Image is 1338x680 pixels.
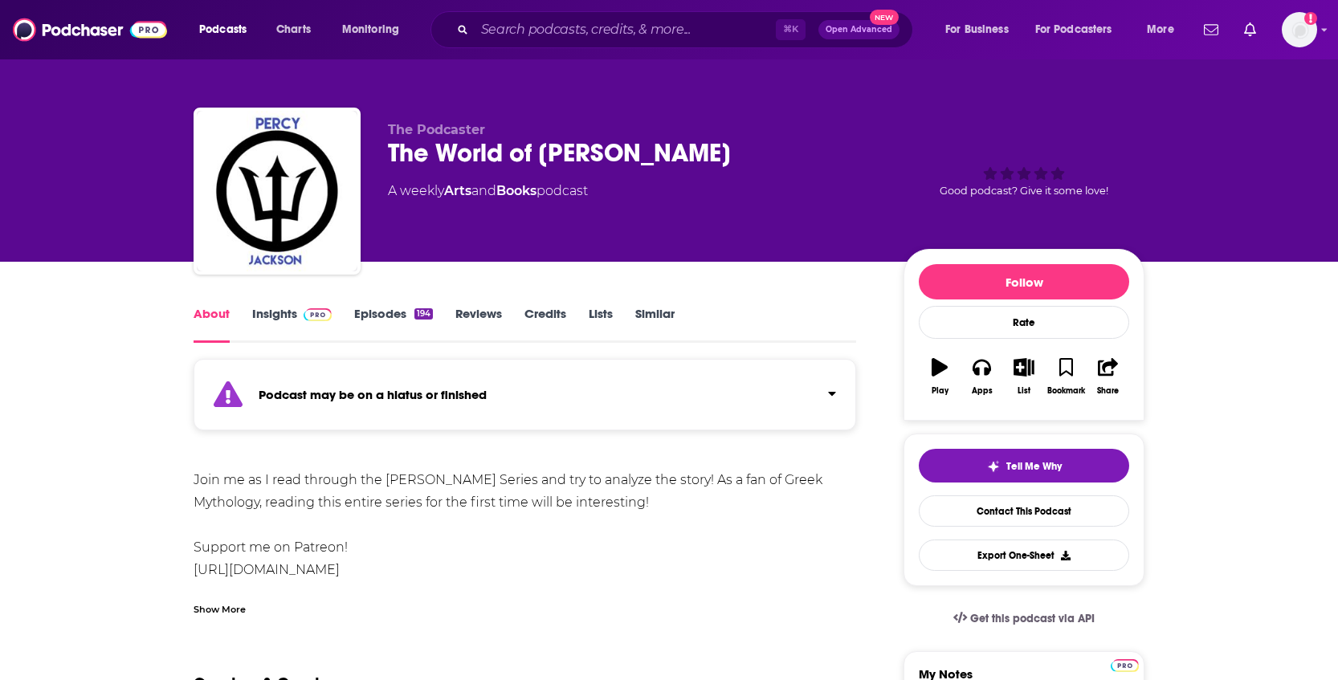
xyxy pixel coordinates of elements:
[252,306,332,343] a: InsightsPodchaser Pro
[1282,12,1317,47] img: User Profile
[987,460,1000,473] img: tell me why sparkle
[919,540,1129,571] button: Export One-Sheet
[940,599,1108,638] a: Get this podcast via API
[199,18,247,41] span: Podcasts
[919,348,961,405] button: Play
[455,306,502,343] a: Reviews
[496,183,536,198] a: Books
[1045,348,1087,405] button: Bookmark
[194,562,340,577] a: [URL][DOMAIN_NAME]
[961,348,1002,405] button: Apps
[919,264,1129,299] button: Follow
[388,181,588,201] div: A weekly podcast
[1282,12,1317,47] span: Logged in as jennevievef
[266,17,320,43] a: Charts
[1111,659,1139,672] img: Podchaser Pro
[1238,16,1263,43] a: Show notifications dropdown
[197,111,357,271] img: The World of Percy Jackson
[1047,386,1085,396] div: Bookmark
[818,20,899,39] button: Open AdvancedNew
[919,449,1129,483] button: tell me why sparkleTell Me Why
[446,11,928,48] div: Search podcasts, credits, & more...
[1035,18,1112,41] span: For Podcasters
[304,308,332,321] img: Podchaser Pro
[524,306,566,343] a: Credits
[1025,17,1136,43] button: open menu
[1003,348,1045,405] button: List
[635,306,675,343] a: Similar
[589,306,613,343] a: Lists
[388,122,485,137] span: The Podcaster
[826,26,892,34] span: Open Advanced
[331,17,420,43] button: open menu
[1197,16,1225,43] a: Show notifications dropdown
[414,308,433,320] div: 194
[1097,386,1119,396] div: Share
[276,18,311,41] span: Charts
[1136,17,1194,43] button: open menu
[1111,657,1139,672] a: Pro website
[1006,460,1062,473] span: Tell Me Why
[1282,12,1317,47] button: Show profile menu
[354,306,433,343] a: Episodes194
[194,306,230,343] a: About
[972,386,993,396] div: Apps
[940,185,1108,197] span: Good podcast? Give it some love!
[945,18,1009,41] span: For Business
[1147,18,1174,41] span: More
[342,18,399,41] span: Monitoring
[259,387,487,402] strong: Podcast may be on a hiatus or finished
[919,495,1129,527] a: Contact This Podcast
[932,386,948,396] div: Play
[776,19,806,40] span: ⌘ K
[475,17,776,43] input: Search podcasts, credits, & more...
[970,612,1095,625] span: Get this podcast via API
[13,14,167,45] img: Podchaser - Follow, Share and Rate Podcasts
[1018,386,1030,396] div: List
[471,183,496,198] span: and
[1087,348,1129,405] button: Share
[194,369,856,430] section: Click to expand status details
[934,17,1029,43] button: open menu
[1304,12,1317,25] svg: Add a profile image
[188,17,267,43] button: open menu
[904,122,1144,222] div: Good podcast? Give it some love!
[444,183,471,198] a: Arts
[870,10,899,25] span: New
[919,306,1129,339] div: Rate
